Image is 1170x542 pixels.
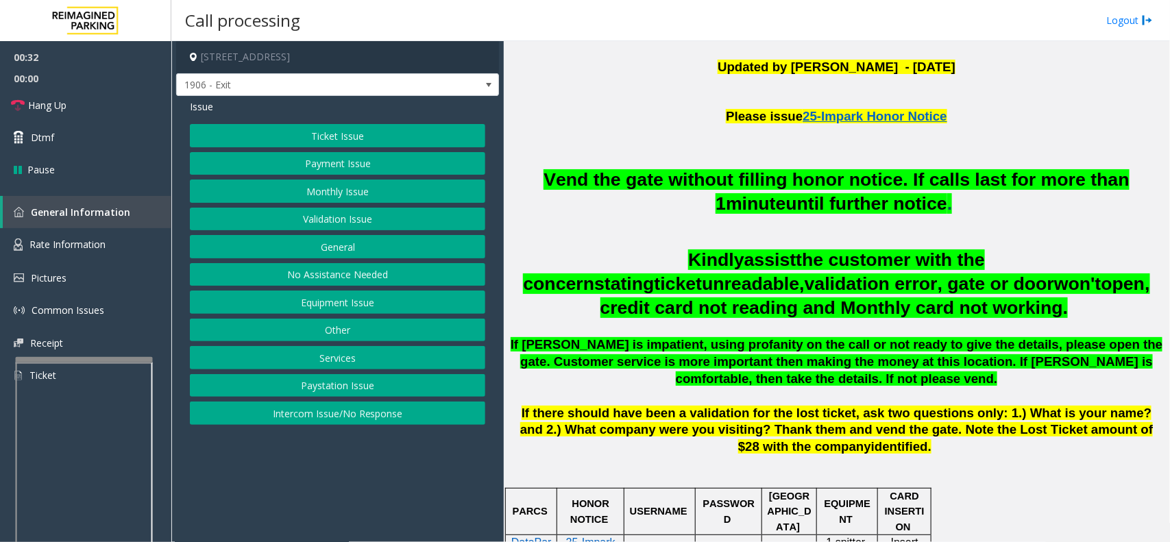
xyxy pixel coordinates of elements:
a: 25-Impark Honor Notice [803,102,947,125]
span: CARD INSERTION [885,491,925,532]
span: HONOR NOTICE [570,498,612,524]
img: 'icon' [14,305,25,316]
span: Pictures [31,271,66,284]
span: the customer with the concern [523,249,984,294]
span: 25-Impark Honor Notice [803,109,947,123]
span: EQUIPMENT [825,498,871,524]
span: Receipt [30,336,63,349]
span: If [PERSON_NAME] is impatient, using profanity on the call or not ready to give the details, plea... [511,337,1163,386]
span: Rate Information [29,238,106,251]
b: Updated by [PERSON_NAME] - [DATE] [718,60,955,74]
button: Other [190,319,485,342]
span: Dtmf [31,130,54,145]
span: General Information [31,206,130,219]
a: General Information [3,196,171,228]
img: logout [1142,13,1153,27]
button: Payment Issue [190,152,485,175]
span: Please issue [726,109,803,123]
span: assist [744,249,796,270]
a: Logout [1106,13,1153,27]
img: 'icon' [14,207,24,217]
img: 'icon' [14,273,24,282]
span: Pause [27,162,55,177]
button: No Assistance Needed [190,263,485,286]
span: unreadable, [702,273,805,294]
span: Vend the gate without filling honor notice. If calls last for more than 1 [544,169,1130,214]
span: Issue [190,99,213,114]
img: 'icon' [14,369,23,382]
span: Common Issues [32,304,104,317]
button: Ticket Issue [190,124,485,147]
span: ticket [655,273,703,294]
span: stating [594,273,654,294]
span: [GEOGRAPHIC_DATA] [768,491,812,532]
span: won't [1054,273,1101,294]
h3: Call processing [178,3,307,37]
span: . [928,439,931,454]
img: 'icon' [14,338,23,347]
span: PASSWORD [703,498,755,524]
span: Kindly [688,249,744,270]
span: . [947,193,952,214]
span: PARCS [513,506,548,517]
span: validation error, gate or door [805,273,1054,294]
span: minute [726,193,785,214]
button: Monthly Issue [190,180,485,203]
img: 'icon' [14,238,23,251]
button: Equipment Issue [190,291,485,314]
span: If there should have been a validation for the lost ticket, ask two questions only: 1.) What is y... [520,406,1154,454]
button: Validation Issue [190,208,485,231]
button: Services [190,346,485,369]
span: Hang Up [28,98,66,112]
span: USERNAME [630,506,687,517]
h4: [STREET_ADDRESS] [176,41,499,73]
span: 1906 - Exit [177,74,434,96]
button: General [190,235,485,258]
span: until further notice [786,193,947,214]
span: identified [871,439,928,454]
button: Intercom Issue/No Response [190,402,485,425]
button: Paystation Issue [190,374,485,397]
span: open, credit card not reading and Monthly card not working. [600,273,1150,318]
